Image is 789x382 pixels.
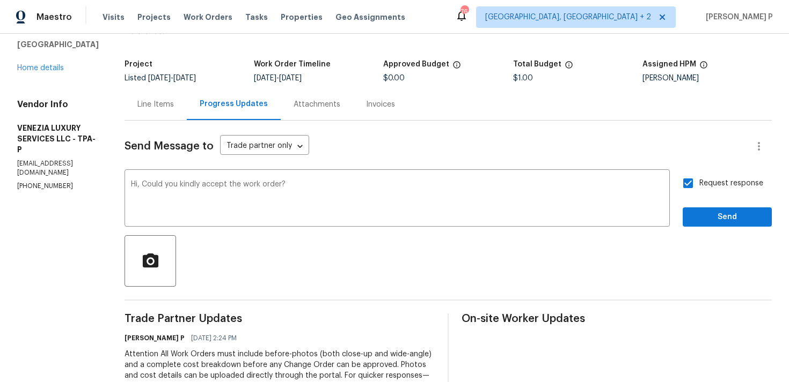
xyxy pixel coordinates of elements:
div: Progress Updates [200,99,268,109]
p: [EMAIL_ADDRESS][DOMAIN_NAME] [17,159,99,177]
div: Attachments [294,99,340,110]
span: - [254,74,302,82]
span: The total cost of line items that have been approved by both Opendoor and the Trade Partner. This... [452,61,461,74]
span: The hpm assigned to this work order. [699,61,708,74]
div: Trade partner only [220,138,309,155]
span: Maestro [36,12,72,23]
a: Home details [17,64,64,72]
span: [PERSON_NAME] P [702,12,773,23]
h5: VENEZIA LUXURY SERVICES LLC - TPA-P [17,123,99,155]
span: $0.00 [383,74,405,82]
span: Visits [103,12,125,23]
span: - [148,74,196,82]
span: Send Message to [125,141,214,152]
h5: Approved Budget [383,61,449,68]
div: [PERSON_NAME] [642,74,772,82]
div: Line Items [137,99,174,110]
span: [DATE] [173,74,196,82]
h5: Assigned HPM [642,61,696,68]
span: [DATE] [254,74,276,82]
span: Trade Partner Updates [125,313,435,324]
span: Listed [125,74,196,82]
button: Send [683,207,772,227]
span: Geo Assignments [335,12,405,23]
h5: Project [125,61,152,68]
span: [DATE] [148,74,171,82]
h5: Work Order Timeline [254,61,331,68]
div: 76 [461,6,468,17]
h5: Total Budget [513,61,561,68]
span: [GEOGRAPHIC_DATA], [GEOGRAPHIC_DATA] + 2 [485,12,651,23]
span: Send [691,211,763,224]
h5: [GEOGRAPHIC_DATA] [17,39,99,50]
textarea: Hi, Could you kindly accept the work order? [131,181,663,218]
span: The total cost of line items that have been proposed by Opendoor. This sum includes line items th... [565,61,573,74]
h6: [PERSON_NAME] P [125,333,185,343]
span: $1.00 [513,74,533,82]
div: Invoices [366,99,395,110]
span: [DATE] 2:24 PM [191,333,237,343]
p: [PHONE_NUMBER] [17,182,99,191]
span: Properties [281,12,323,23]
h4: Vendor Info [17,99,99,110]
span: [DATE] [279,74,302,82]
span: On-site Worker Updates [462,313,772,324]
span: Tasks [245,13,268,21]
span: Request response [699,178,763,189]
span: Projects [137,12,171,23]
span: Work Orders [184,12,232,23]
